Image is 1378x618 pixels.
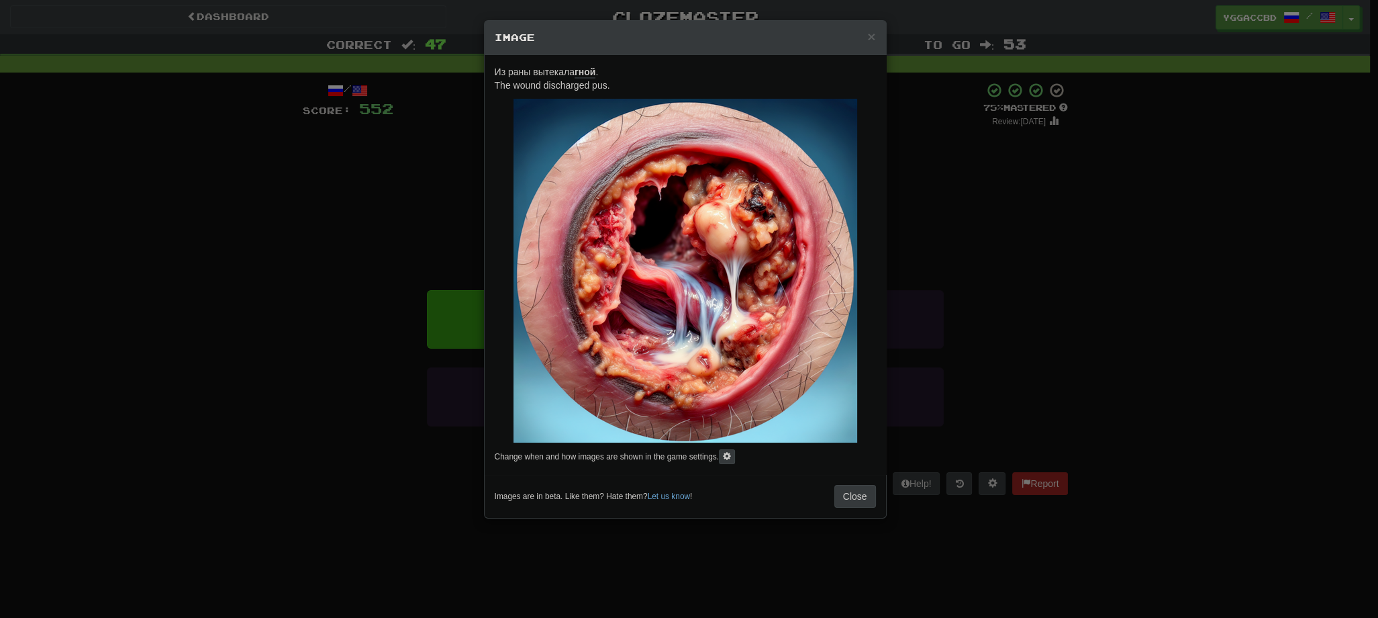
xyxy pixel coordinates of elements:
u: гной [575,67,595,79]
small: Images are in beta. Like them? Hate them? ! [495,491,693,502]
button: Close [867,30,875,44]
span: × [867,29,875,44]
button: Close [834,485,876,508]
p: The wound discharged pus. [495,65,876,92]
small: Change when and how images are shown in the game settings. [495,452,719,461]
a: Let us know [648,492,690,501]
h5: Image [495,31,876,44]
span: Из раны вытекала . [495,67,599,79]
img: ab73127d-bc20-4dfe-9cc2-2811b694f6c7.small.png [513,99,857,443]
